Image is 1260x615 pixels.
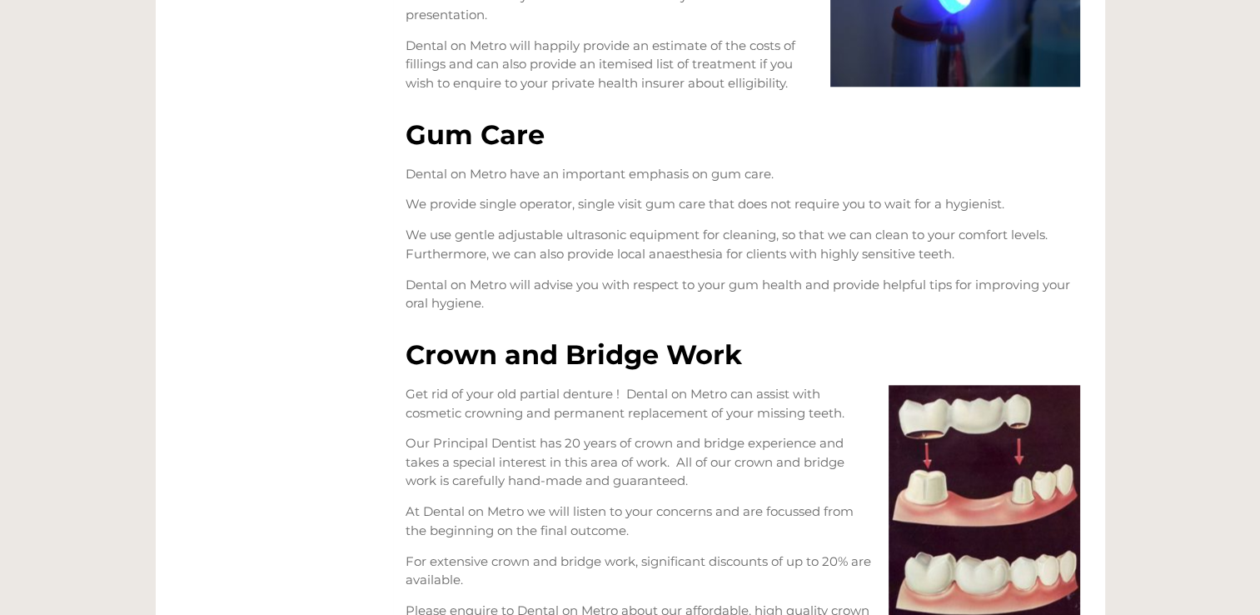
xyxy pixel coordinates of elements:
p: We use gentle adjustable ultrasonic equipment for cleaning, so that we can clean to your comfort ... [406,226,1080,263]
p: We provide single operator, single visit gum care that does not require you to wait for a hygienist. [406,195,1080,214]
p: Dental on Metro will advise you with respect to your gum health and provide helpful tips for impr... [406,276,1080,313]
p: Our Principal Dentist has 20 years of crown and bridge experience and takes a special interest in... [406,434,1080,491]
p: Get rid of your old partial denture ! Dental on Metro can assist with cosmetic crowning and perma... [406,385,1080,422]
p: At Dental on Metro we will listen to your concerns and are focussed from the beginning on the fin... [406,502,1080,540]
h2: Crown and Bridge Work [406,342,1080,368]
h2: Gum Care [406,122,1080,148]
p: For extensive crown and bridge work, significant discounts of up to 20% are available. [406,552,1080,590]
p: Dental on Metro will happily provide an estimate of the costs of fillings and can also provide an... [406,37,1080,93]
p: Dental on Metro have an important emphasis on gum care. [406,165,1080,184]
